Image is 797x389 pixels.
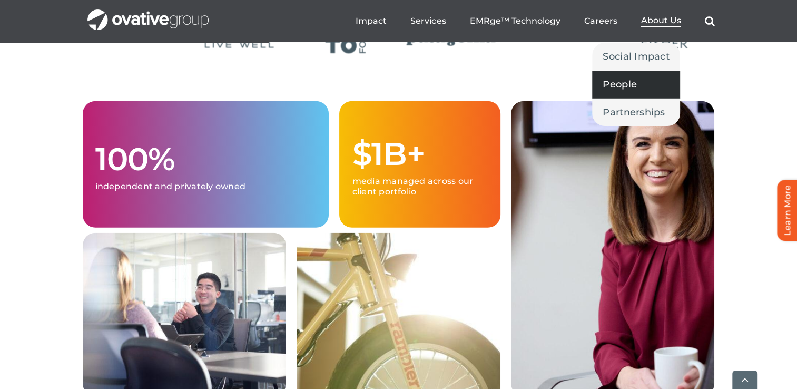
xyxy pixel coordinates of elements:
a: Search [704,16,714,26]
a: People [592,71,680,98]
span: Social Impact [603,49,670,64]
a: Partnerships [592,99,680,126]
span: People [603,77,637,92]
span: Partnerships [603,105,665,120]
a: Careers [584,16,617,26]
p: media managed across our client portfolio [352,176,487,197]
span: About Us [641,15,681,26]
a: About Us [641,15,681,27]
h1: 100% [95,142,317,176]
a: Services [410,16,446,26]
nav: Menu [356,4,714,38]
a: Impact [356,16,387,26]
h1: $1B+ [352,137,487,171]
a: Social Impact [592,43,680,70]
p: independent and privately owned [95,181,317,192]
a: OG_Full_horizontal_WHT [87,8,209,18]
a: EMRge™ Technology [469,16,560,26]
